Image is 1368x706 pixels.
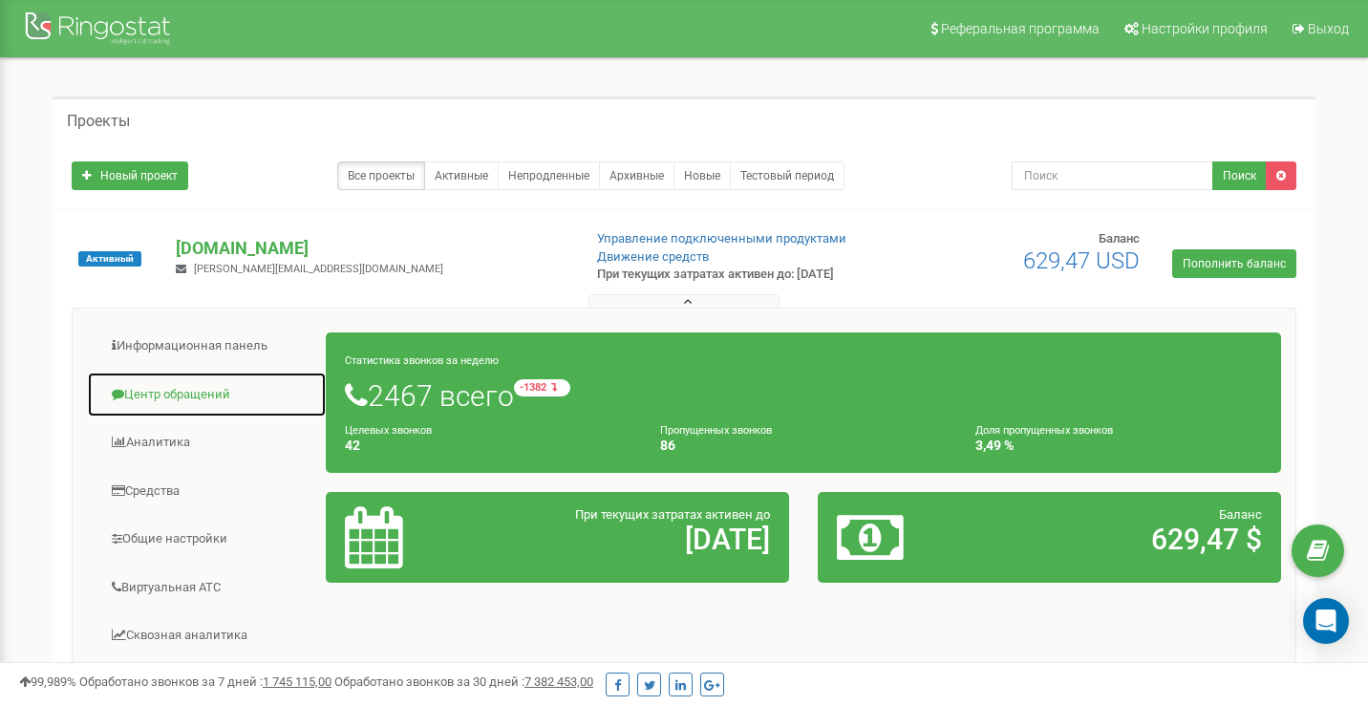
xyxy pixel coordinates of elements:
u: 1 745 115,00 [263,674,331,689]
input: Поиск [1012,161,1213,190]
span: 99,989% [19,674,76,689]
small: Доля пропущенных звонков [975,424,1113,437]
a: Общие настройки [87,516,327,563]
span: Активный [78,251,141,267]
a: Средства [87,468,327,515]
u: 7 382 453,00 [524,674,593,689]
a: Все проекты [337,161,425,190]
a: Пополнить баланс [1172,249,1296,278]
small: -1382 [514,379,570,396]
span: Выход [1308,21,1349,36]
h5: Проекты [67,113,130,130]
h4: 86 [660,439,947,453]
a: Непродленные [498,161,600,190]
a: Виртуальная АТС [87,565,327,611]
a: Новые [673,161,731,190]
a: Центр обращений [87,372,327,418]
a: Архивные [599,161,674,190]
span: Обработано звонков за 30 дней : [334,674,593,689]
span: При текущих затратах активен до [575,507,770,522]
p: При текущих затратах активен до: [DATE] [597,266,882,284]
small: Статистика звонков за неделю [345,354,499,367]
a: Тестовый период [730,161,844,190]
h2: 629,47 $ [988,524,1262,555]
a: Управление подключенными продуктами [597,231,846,246]
span: 629,47 USD [1023,247,1140,274]
button: Поиск [1212,161,1267,190]
span: Баланс [1099,231,1140,246]
span: [PERSON_NAME][EMAIL_ADDRESS][DOMAIN_NAME] [194,263,443,275]
a: Движение средств [597,249,709,264]
a: Аналитика [87,419,327,466]
a: Активные [424,161,499,190]
h1: 2467 всего [345,379,1262,412]
span: Настройки профиля [1142,21,1268,36]
small: Целевых звонков [345,424,432,437]
h4: 42 [345,439,631,453]
span: Обработано звонков за 7 дней : [79,674,331,689]
span: Реферальная программа [941,21,1100,36]
h2: [DATE] [496,524,770,555]
small: Пропущенных звонков [660,424,772,437]
div: Open Intercom Messenger [1303,598,1349,644]
a: Новый проект [72,161,188,190]
p: [DOMAIN_NAME] [176,236,565,261]
a: Сквозная аналитика [87,612,327,659]
h4: 3,49 % [975,439,1262,453]
span: Баланс [1219,507,1262,522]
a: Информационная панель [87,323,327,370]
